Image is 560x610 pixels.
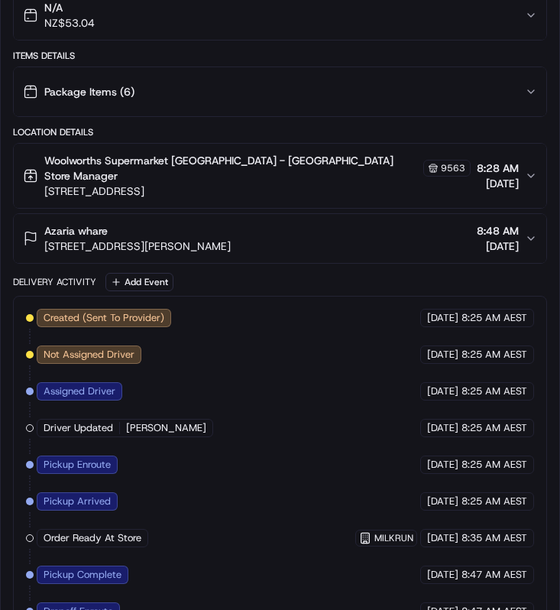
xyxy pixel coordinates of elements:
[427,531,458,545] span: [DATE]
[44,348,134,362] span: Not Assigned Driver
[477,238,519,254] span: [DATE]
[461,531,527,545] span: 8:35 AM AEST
[477,161,519,176] span: 8:28 AM
[461,495,527,508] span: 8:25 AM AEST
[44,223,108,238] span: Azaria whare
[15,61,278,86] p: Welcome 👋
[123,216,251,243] a: 💻API Documentation
[44,531,141,545] span: Order Ready At Store
[44,238,231,254] span: [STREET_ADDRESS][PERSON_NAME]
[14,214,546,263] button: Azaria whare[STREET_ADDRESS][PERSON_NAME]8:48 AM[DATE]
[461,458,527,472] span: 8:25 AM AEST
[44,15,95,31] span: NZ$53.04
[105,273,173,291] button: Add Event
[108,258,185,271] a: Powered byPylon
[44,384,115,398] span: Assigned Driver
[14,67,546,116] button: Package Items (6)
[52,146,251,161] div: Start new chat
[15,146,43,174] img: 1736555255976-a54dd68f-1ca7-489b-9aae-adbdc363a1c4
[427,311,458,325] span: [DATE]
[44,568,121,582] span: Pickup Complete
[126,421,206,435] span: [PERSON_NAME]
[152,259,185,271] span: Pylon
[44,84,134,99] span: Package Items ( 6 )
[15,15,46,46] img: Nash
[461,311,527,325] span: 8:25 AM AEST
[15,223,28,235] div: 📗
[44,421,113,435] span: Driver Updated
[44,183,471,199] span: [STREET_ADDRESS]
[427,348,458,362] span: [DATE]
[44,458,111,472] span: Pickup Enroute
[461,384,527,398] span: 8:25 AM AEST
[14,144,546,208] button: Woolworths Supermarket [GEOGRAPHIC_DATA] - [GEOGRAPHIC_DATA] Store Manager9563[STREET_ADDRESS]8:2...
[477,176,519,191] span: [DATE]
[427,384,458,398] span: [DATE]
[441,162,465,174] span: 9563
[144,222,245,237] span: API Documentation
[44,153,420,183] span: Woolworths Supermarket [GEOGRAPHIC_DATA] - [GEOGRAPHIC_DATA] Store Manager
[13,276,96,288] div: Delivery Activity
[427,495,458,508] span: [DATE]
[129,223,141,235] div: 💻
[9,216,123,243] a: 📗Knowledge Base
[40,99,275,115] input: Got a question? Start typing here...
[427,458,458,472] span: [DATE]
[44,495,111,508] span: Pickup Arrived
[260,151,278,169] button: Start new chat
[461,421,527,435] span: 8:25 AM AEST
[427,421,458,435] span: [DATE]
[427,568,458,582] span: [DATE]
[31,222,117,237] span: Knowledge Base
[374,532,413,544] span: MILKRUN
[13,50,547,62] div: Items Details
[44,311,164,325] span: Created (Sent To Provider)
[461,568,527,582] span: 8:47 AM AEST
[461,348,527,362] span: 8:25 AM AEST
[477,223,519,238] span: 8:48 AM
[13,126,547,138] div: Location Details
[52,161,193,174] div: We're available if you need us!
